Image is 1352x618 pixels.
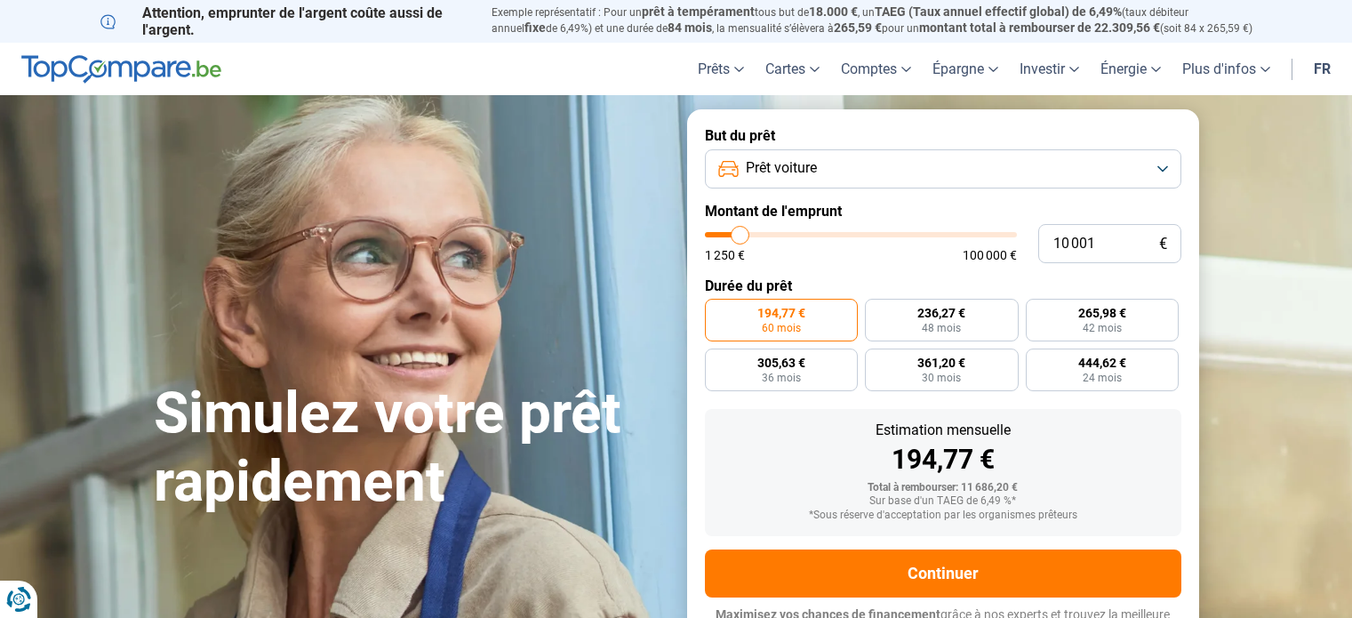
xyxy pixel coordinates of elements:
[746,158,817,178] span: Prêt voiture
[1172,43,1281,95] a: Plus d'infos
[755,43,830,95] a: Cartes
[100,4,470,38] p: Attention, emprunter de l'argent coûte aussi de l'argent.
[705,203,1181,220] label: Montant de l'emprunt
[757,307,805,319] span: 194,77 €
[668,20,712,35] span: 84 mois
[1090,43,1172,95] a: Énergie
[917,357,965,369] span: 361,20 €
[705,550,1181,598] button: Continuer
[1083,373,1122,383] span: 24 mois
[1083,323,1122,333] span: 42 mois
[492,4,1252,36] p: Exemple représentatif : Pour un tous but de , un (taux débiteur annuel de 6,49%) et une durée de ...
[705,127,1181,144] label: But du prêt
[834,20,882,35] span: 265,59 €
[875,4,1122,19] span: TAEG (Taux annuel effectif global) de 6,49%
[1159,237,1167,252] span: €
[762,323,801,333] span: 60 mois
[809,4,858,19] span: 18.000 €
[642,4,755,19] span: prêt à tempérament
[719,423,1167,437] div: Estimation mensuelle
[963,249,1017,261] span: 100 000 €
[21,55,221,84] img: TopCompare
[154,380,666,517] h1: Simulez votre prêt rapidement
[757,357,805,369] span: 305,63 €
[917,307,965,319] span: 236,27 €
[705,149,1181,189] button: Prêt voiture
[719,510,1167,522] div: *Sous réserve d'acceptation par les organismes prêteurs
[719,495,1167,508] div: Sur base d'un TAEG de 6,49 %*
[705,249,745,261] span: 1 250 €
[830,43,922,95] a: Comptes
[1078,357,1126,369] span: 444,62 €
[719,446,1167,473] div: 194,77 €
[524,20,546,35] span: fixe
[762,373,801,383] span: 36 mois
[1009,43,1090,95] a: Investir
[919,20,1160,35] span: montant total à rembourser de 22.309,56 €
[1303,43,1341,95] a: fr
[922,373,961,383] span: 30 mois
[719,482,1167,494] div: Total à rembourser: 11 686,20 €
[922,43,1009,95] a: Épargne
[705,277,1181,294] label: Durée du prêt
[1078,307,1126,319] span: 265,98 €
[687,43,755,95] a: Prêts
[922,323,961,333] span: 48 mois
